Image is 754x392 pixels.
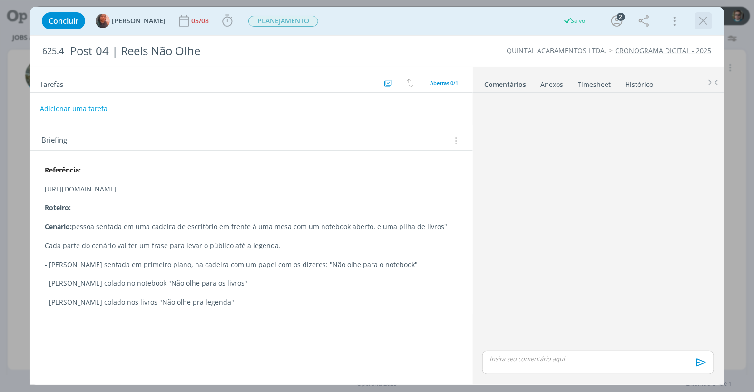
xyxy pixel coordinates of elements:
[112,18,166,24] span: [PERSON_NAME]
[609,13,625,29] button: 2
[42,46,64,57] span: 625.4
[49,17,78,25] span: Concluir
[45,184,458,194] p: [URL][DOMAIN_NAME]
[484,76,527,89] a: Comentários
[39,100,108,117] button: Adicionar uma tarefa
[45,278,458,288] p: - [PERSON_NAME] colado no notebook "Não olhe para os livros"
[431,79,459,86] span: Abertas 0/1
[507,46,607,55] a: QUINTAL ACABAMENTOS LTDA.
[45,203,71,212] strong: Roteiro:
[616,46,712,55] a: CRONOGRAMA DIGITAL - 2025
[407,79,413,87] img: arrow-down-up.svg
[191,18,211,24] div: 05/08
[96,14,166,28] button: C[PERSON_NAME]
[41,134,67,147] span: Briefing
[42,12,85,29] button: Concluir
[625,76,654,89] a: Histórico
[248,15,319,27] button: PLANEJAMENTO
[541,80,564,89] div: Anexos
[45,241,458,250] p: Cada parte do cenário vai ter um frase para levar o público até a legenda.
[39,77,63,89] span: Tarefas
[66,39,429,63] div: Post 04 | Reels Não Olhe
[563,17,586,25] div: Salvo
[45,222,458,231] p: pessoa sentada em uma cadeira de escritório em frente à uma mesa com um notebook aberto, e uma pi...
[45,260,458,269] p: - [PERSON_NAME] sentada em primeiro plano, na cadeira com um papel com os dizeres: "Não olhe para...
[45,222,72,231] strong: Cenário:
[248,16,318,27] span: PLANEJAMENTO
[617,13,625,21] div: 2
[30,7,724,385] div: dialog
[45,165,81,174] strong: Referência:
[96,14,110,28] img: C
[45,297,458,307] p: - [PERSON_NAME] colado nos livros "Não olhe pra legenda"
[578,76,612,89] a: Timesheet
